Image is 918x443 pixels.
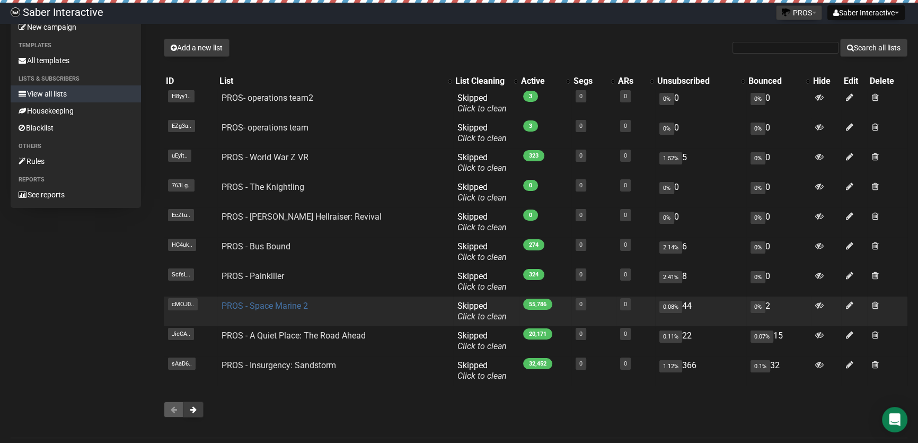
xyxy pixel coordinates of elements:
[616,74,655,89] th: ARs: No sort applied, activate to apply an ascending sort
[624,123,627,129] a: 0
[751,271,765,283] span: 0%
[457,193,507,203] a: Click to clean
[624,331,627,337] a: 0
[11,73,141,85] li: Lists & subscribers
[776,5,822,20] button: PROS
[457,222,507,232] a: Click to clean
[164,39,229,57] button: Add a new list
[746,118,811,148] td: 0
[840,39,907,57] button: Search all lists
[751,182,765,194] span: 0%
[751,152,765,164] span: 0%
[655,237,746,267] td: 6
[655,148,746,178] td: 5
[217,74,453,89] th: List: No sort applied, activate to apply an ascending sort
[579,182,582,189] a: 0
[655,267,746,297] td: 8
[869,76,905,86] div: Delete
[523,210,538,221] span: 0
[523,91,538,102] span: 3
[579,152,582,159] a: 0
[659,152,682,164] span: 1.52%
[523,269,544,280] span: 324
[523,120,538,132] span: 3
[457,123,507,143] span: Skipped
[457,271,507,292] span: Skipped
[168,328,194,340] span: JieCA..
[659,212,674,224] span: 0%
[746,297,811,326] td: 2
[11,173,141,186] li: Reports
[11,153,141,170] a: Rules
[655,297,746,326] td: 44
[659,93,674,105] span: 0%
[579,93,582,100] a: 0
[11,52,141,69] a: All templates
[523,358,552,369] span: 32,452
[222,331,366,341] a: PROS - A Quiet Place: The Road Ahead
[659,331,682,343] span: 0.11%
[457,360,507,381] span: Skipped
[579,271,582,278] a: 0
[453,74,519,89] th: List Cleaning: No sort applied, activate to apply an ascending sort
[746,267,811,297] td: 0
[751,360,770,372] span: 0.1%
[751,212,765,224] span: 0%
[168,358,196,370] span: sAaD6..
[222,241,290,251] a: PROS - Bus Bound
[222,93,313,103] a: PROS- operations team2
[746,356,811,386] td: 32
[746,207,811,237] td: 0
[659,301,682,313] span: 0.08%
[746,326,811,356] td: 15
[659,360,682,372] span: 1.12%
[751,301,765,313] span: 0%
[751,241,765,254] span: 0%
[457,301,507,322] span: Skipped
[746,89,811,118] td: 0
[455,76,508,86] div: List Cleaning
[523,180,538,191] span: 0
[659,123,674,135] span: 0%
[624,182,627,189] a: 0
[457,182,507,203] span: Skipped
[222,301,308,311] a: PROS - Space Marine 2
[867,74,907,89] th: Delete: No sort applied, sorting is disabled
[168,150,191,162] span: uEyit..
[811,74,841,89] th: Hide: No sort applied, sorting is disabled
[523,299,552,310] span: 55,786
[659,182,674,194] span: 0%
[457,133,507,143] a: Click to clean
[751,123,765,135] span: 0%
[457,371,507,381] a: Click to clean
[457,163,507,173] a: Click to clean
[624,93,627,100] a: 0
[11,19,141,36] a: New campaign
[655,74,746,89] th: Unsubscribed: No sort applied, activate to apply an ascending sort
[168,298,198,310] span: cMOJ0..
[523,328,552,340] span: 20,171
[657,76,736,86] div: Unsubscribed
[222,182,304,192] a: PROS - The Knightling
[618,76,645,86] div: ARs
[746,148,811,178] td: 0
[624,271,627,278] a: 0
[523,239,544,250] span: 274
[655,89,746,118] td: 0
[655,178,746,207] td: 0
[659,241,682,254] span: 2.14%
[222,212,382,222] a: PROS - [PERSON_NAME] Hellraiser: Revival
[168,268,194,281] span: ScfsL..
[624,360,627,367] a: 0
[573,76,605,86] div: Segs
[457,152,507,173] span: Skipped
[751,331,773,343] span: 0.07%
[11,119,141,136] a: Blacklist
[579,331,582,337] a: 0
[457,341,507,351] a: Click to clean
[457,282,507,292] a: Click to clean
[11,140,141,153] li: Others
[523,150,544,161] span: 323
[655,207,746,237] td: 0
[11,102,141,119] a: Housekeeping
